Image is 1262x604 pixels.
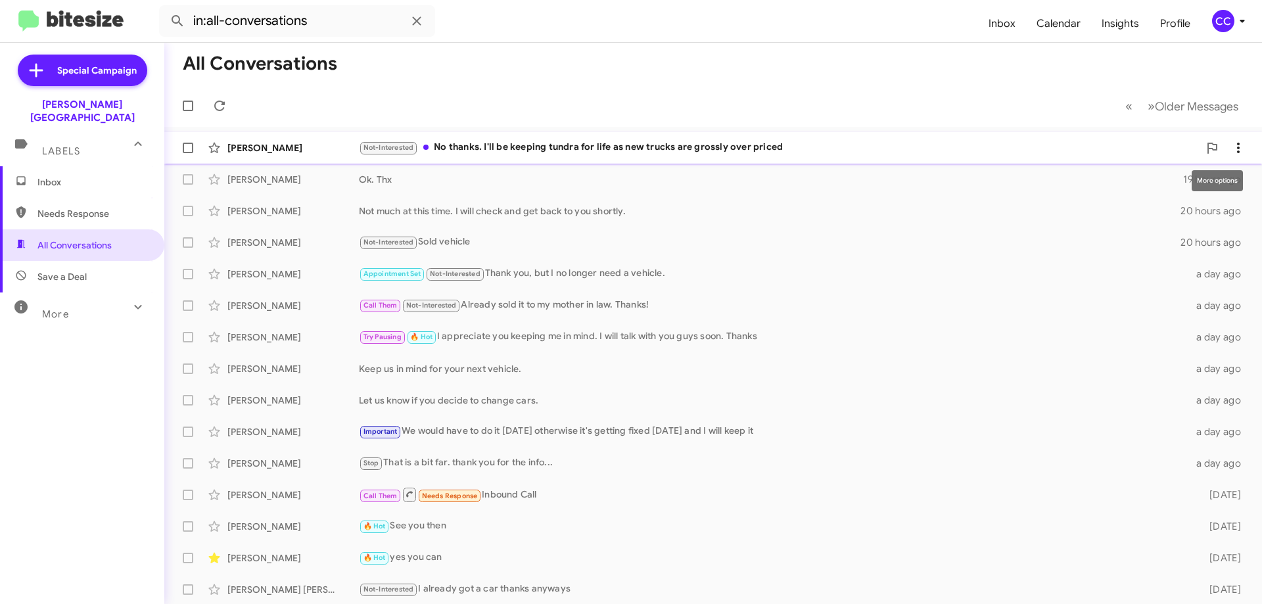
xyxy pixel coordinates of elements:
[227,551,359,565] div: [PERSON_NAME]
[227,583,359,596] div: [PERSON_NAME] [PERSON_NAME]
[363,585,414,593] span: Not-Interested
[363,553,386,562] span: 🔥 Hot
[1188,583,1251,596] div: [DATE]
[363,269,421,278] span: Appointment Set
[37,175,149,189] span: Inbox
[1188,551,1251,565] div: [DATE]
[363,459,379,467] span: Stop
[227,236,359,249] div: [PERSON_NAME]
[1091,5,1150,43] a: Insights
[37,207,149,220] span: Needs Response
[1150,5,1201,43] a: Profile
[227,299,359,312] div: [PERSON_NAME]
[359,394,1188,407] div: Let us know if you decide to change cars.
[363,492,398,500] span: Call Them
[430,269,480,278] span: Not-Interested
[978,5,1026,43] a: Inbox
[359,362,1188,375] div: Keep us in mind for your next vehicle.
[359,519,1188,534] div: See you then
[422,492,478,500] span: Needs Response
[227,362,359,375] div: [PERSON_NAME]
[1180,204,1251,218] div: 20 hours ago
[363,143,414,152] span: Not-Interested
[1188,425,1251,438] div: a day ago
[1118,93,1246,120] nav: Page navigation example
[227,520,359,533] div: [PERSON_NAME]
[227,394,359,407] div: [PERSON_NAME]
[363,427,398,436] span: Important
[359,424,1188,439] div: We would have to do it [DATE] otherwise it's getting fixed [DATE] and I will keep it
[359,455,1188,471] div: That is a bit far. thank you for the info...
[1188,362,1251,375] div: a day ago
[1188,394,1251,407] div: a day ago
[57,64,137,77] span: Special Campaign
[1188,299,1251,312] div: a day ago
[359,204,1180,218] div: Not much at this time. I will check and get back to you shortly.
[1180,236,1251,249] div: 20 hours ago
[1155,99,1238,114] span: Older Messages
[227,141,359,154] div: [PERSON_NAME]
[1117,93,1140,120] button: Previous
[42,145,80,157] span: Labels
[359,173,1183,186] div: Ok. Thx
[183,53,337,74] h1: All Conversations
[1188,457,1251,470] div: a day ago
[359,235,1180,250] div: Sold vehicle
[359,140,1199,155] div: No thanks. I'll be keeping tundra for life as new trucks are grossly over priced
[227,488,359,501] div: [PERSON_NAME]
[363,238,414,246] span: Not-Interested
[359,298,1188,313] div: Already sold it to my mother in law. Thanks!
[227,331,359,344] div: [PERSON_NAME]
[1188,267,1251,281] div: a day ago
[359,550,1188,565] div: yes you can
[1188,488,1251,501] div: [DATE]
[1026,5,1091,43] a: Calendar
[1125,98,1133,114] span: «
[42,308,69,320] span: More
[227,173,359,186] div: [PERSON_NAME]
[359,266,1188,281] div: Thank you, but I no longer need a vehicle.
[227,457,359,470] div: [PERSON_NAME]
[359,486,1188,503] div: Inbound Call
[227,204,359,218] div: [PERSON_NAME]
[159,5,435,37] input: Search
[37,270,87,283] span: Save a Deal
[410,333,432,341] span: 🔥 Hot
[1212,10,1234,32] div: CC
[363,333,402,341] span: Try Pausing
[37,239,112,252] span: All Conversations
[1188,331,1251,344] div: a day ago
[227,267,359,281] div: [PERSON_NAME]
[406,301,457,310] span: Not-Interested
[227,425,359,438] div: [PERSON_NAME]
[359,582,1188,597] div: I already got a car thanks anyways
[363,522,386,530] span: 🔥 Hot
[359,329,1188,344] div: I appreciate you keeping me in mind. I will talk with you guys soon. Thanks
[1188,520,1251,533] div: [DATE]
[1148,98,1155,114] span: »
[18,55,147,86] a: Special Campaign
[1192,170,1243,191] div: More options
[1140,93,1246,120] button: Next
[363,301,398,310] span: Call Them
[1201,10,1248,32] button: CC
